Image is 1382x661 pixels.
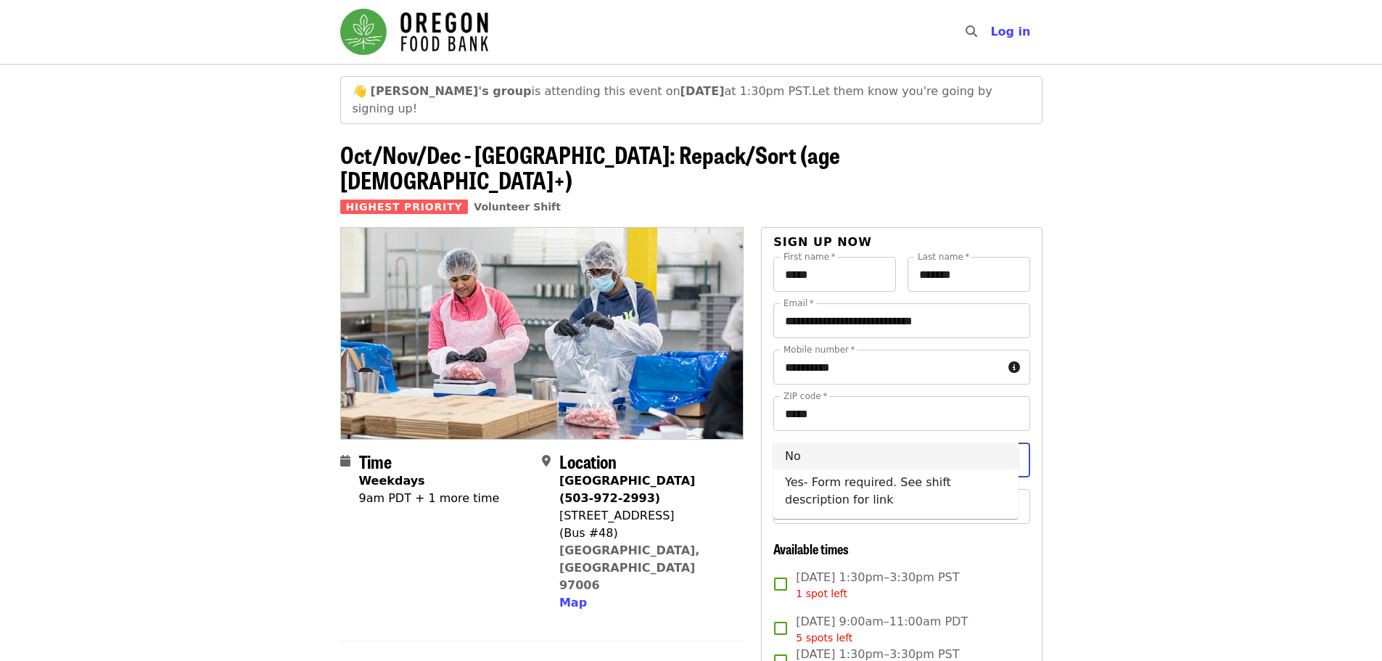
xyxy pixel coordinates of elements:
[542,454,551,468] i: map-marker-alt icon
[680,84,725,98] strong: [DATE]
[908,257,1030,292] input: Last name
[340,137,840,197] span: Oct/Nov/Dec - [GEOGRAPHIC_DATA]: Repack/Sort (age [DEMOGRAPHIC_DATA]+)
[796,588,847,599] span: 1 spot left
[559,448,617,474] span: Location
[979,17,1042,46] button: Log in
[773,257,896,292] input: First name
[773,469,1019,513] li: Yes- Form required. See shift description for link
[341,228,744,438] img: Oct/Nov/Dec - Beaverton: Repack/Sort (age 10+) organized by Oregon Food Bank
[783,392,827,401] label: ZIP code
[1008,361,1020,374] i: circle-info icon
[796,613,968,646] span: [DATE] 9:00am–11:00am PDT
[796,569,959,602] span: [DATE] 1:30pm–3:30pm PST
[918,253,969,261] label: Last name
[353,84,367,98] span: waving emoji
[340,454,350,468] i: calendar icon
[359,474,425,488] strong: Weekdays
[773,396,1029,431] input: ZIP code
[340,9,488,55] img: Oregon Food Bank - Home
[559,594,587,612] button: Map
[559,596,587,609] span: Map
[796,632,852,644] span: 5 spots left
[783,345,855,354] label: Mobile number
[773,303,1029,338] input: Email
[474,201,561,213] a: Volunteer Shift
[783,299,814,308] label: Email
[371,84,813,98] span: is attending this event on at 1:30pm PST.
[371,84,532,98] strong: [PERSON_NAME]'s group
[359,448,392,474] span: Time
[990,25,1030,38] span: Log in
[559,474,695,505] strong: [GEOGRAPHIC_DATA] (503-972-2993)
[966,25,977,38] i: search icon
[559,507,732,525] div: [STREET_ADDRESS]
[340,200,469,214] span: Highest Priority
[773,235,872,249] span: Sign up now
[1005,450,1025,470] button: Close
[559,525,732,542] div: (Bus #48)
[773,350,1002,385] input: Mobile number
[773,443,1019,469] li: No
[986,15,998,49] input: Search
[773,539,849,558] span: Available times
[783,253,836,261] label: First name
[559,543,700,592] a: [GEOGRAPHIC_DATA], [GEOGRAPHIC_DATA] 97006
[359,490,500,507] div: 9am PDT + 1 more time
